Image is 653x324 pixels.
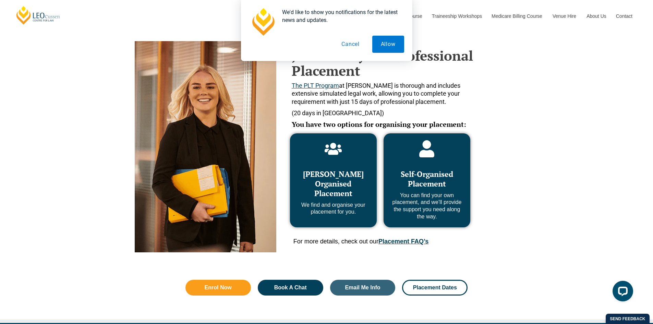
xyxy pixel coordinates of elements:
span: Book A Chat [274,285,307,290]
a: Book A Chat [258,280,323,296]
span: For more details, check out our [293,238,429,245]
span: Self-Organised Placement [401,169,453,189]
strong: Just 15 Days of Professional Placement [292,46,473,80]
button: Allow [372,36,404,53]
p: We find and organise your placement for you. [297,202,370,216]
img: notification icon [249,8,277,36]
span: [PERSON_NAME] Organised Placement [303,169,364,198]
a: Placement FAQ’s [378,238,428,245]
span: Email Me Info [345,285,380,290]
p: You can find your own placement, and we’ll provide the support you need along the way. [390,192,463,220]
span: Enrol Now [205,285,232,290]
div: We'd like to show you notifications for the latest news and updates. [277,8,404,24]
a: Placement Dates [402,280,468,296]
a: Enrol Now [185,280,251,296]
span: Placement Dates [413,285,457,290]
span: (20 days in [GEOGRAPHIC_DATA]) [292,109,384,117]
a: Email Me Info [330,280,396,296]
span: You have two options for organising your placement: [292,120,466,129]
button: Cancel [333,36,368,53]
a: The PLT Program [292,82,339,89]
iframe: LiveChat chat widget [607,278,636,307]
span: at [PERSON_NAME] is thorough and includes extensive simulated legal work, allowing you to complet... [292,82,460,105]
